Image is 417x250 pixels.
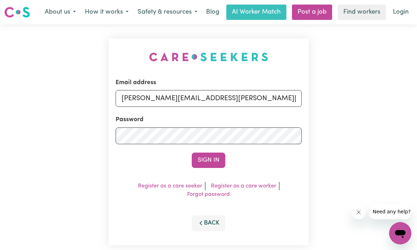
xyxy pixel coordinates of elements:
[4,6,30,19] img: Careseekers logo
[138,183,202,189] a: Register as a care seeker
[352,205,366,219] iframe: Close message
[80,5,133,20] button: How it works
[116,115,144,124] label: Password
[211,183,276,189] a: Register as a care worker
[389,222,411,244] iframe: Button to launch messaging window
[40,5,80,20] button: About us
[226,5,286,20] a: AI Worker Match
[389,5,413,20] a: Login
[116,78,156,87] label: Email address
[4,4,30,20] a: Careseekers logo
[292,5,332,20] a: Post a job
[187,192,230,197] a: Forgot password
[338,5,386,20] a: Find workers
[202,5,224,20] a: Blog
[116,90,302,107] input: Email address
[133,5,202,20] button: Safety & resources
[368,204,411,219] iframe: Message from company
[192,153,225,168] button: Sign In
[192,215,225,231] button: Back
